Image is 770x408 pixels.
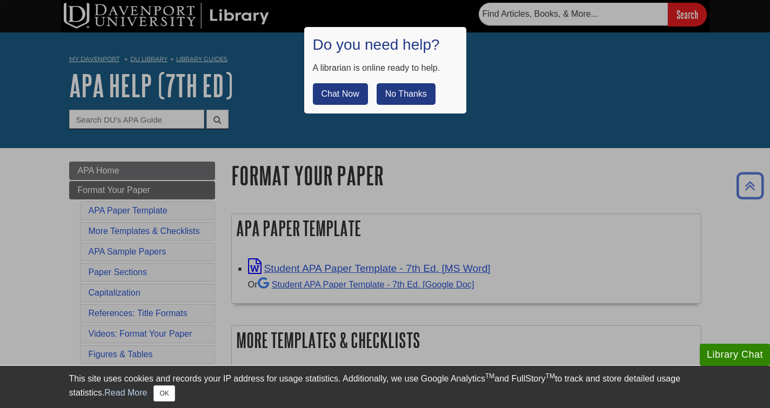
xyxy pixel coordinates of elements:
button: No Thanks [377,83,436,105]
div: This site uses cookies and records your IP address for usage statistics. Additionally, we use Goo... [69,372,701,402]
sup: TM [546,372,555,380]
button: Chat Now [313,83,368,105]
sup: TM [485,372,494,380]
button: Close [153,385,175,402]
a: Read More [104,388,147,397]
button: Library Chat [700,344,770,366]
h1: Do you need help? [313,36,458,54]
div: A librarian is online ready to help. [313,62,458,75]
